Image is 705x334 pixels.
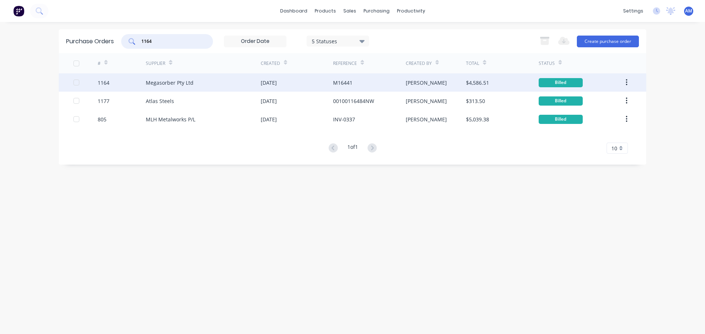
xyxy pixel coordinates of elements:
div: [DATE] [261,115,277,123]
div: 00100116484NW [333,97,374,105]
div: Megasorber Pty Ltd [146,79,194,87]
span: 10 [611,144,617,152]
img: Factory [13,5,24,16]
div: Reference [333,60,357,67]
div: sales [340,5,360,16]
div: M16441 [333,79,352,87]
span: AM [685,8,692,14]
div: 805 [98,115,106,123]
a: dashboard [276,5,311,16]
div: Purchase Orders [66,37,114,46]
button: Create purchase order [577,36,639,47]
div: INV-0337 [333,115,355,123]
div: 1164 [98,79,109,87]
div: [DATE] [261,79,277,87]
div: Billed [539,96,583,106]
div: purchasing [360,5,393,16]
div: MLH Metalworks P/L [146,115,195,123]
div: 5 Statuses [312,37,364,45]
div: productivity [393,5,429,16]
div: [PERSON_NAME] [406,79,447,87]
div: Supplier [146,60,165,67]
div: [DATE] [261,97,277,105]
div: 1 of 1 [347,143,358,154]
div: $5,039.38 [466,115,489,123]
div: Status [539,60,555,67]
input: Order Date [224,36,286,47]
div: 1177 [98,97,109,105]
div: $313.50 [466,97,485,105]
div: products [311,5,340,16]
div: Billed [539,115,583,124]
div: Atlas Steels [146,97,174,105]
div: settings [619,5,647,16]
div: # [98,60,101,67]
input: Search purchase orders... [141,38,202,45]
div: Created By [406,60,432,67]
div: Total [466,60,479,67]
div: [PERSON_NAME] [406,115,447,123]
div: Billed [539,78,583,87]
div: [PERSON_NAME] [406,97,447,105]
div: Created [261,60,280,67]
div: $4,586.51 [466,79,489,87]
